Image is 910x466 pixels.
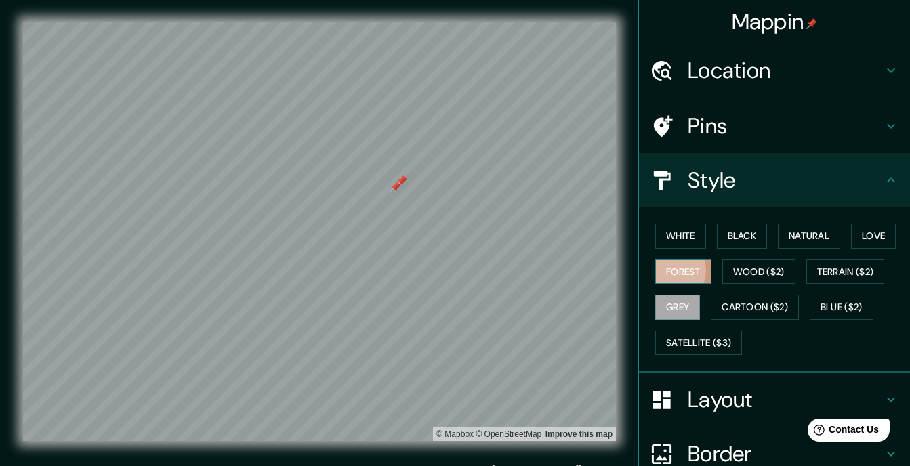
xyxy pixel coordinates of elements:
button: Terrain ($2) [806,259,885,284]
a: OpenStreetMap [476,429,541,439]
button: Grey [655,295,700,320]
button: Wood ($2) [722,259,795,284]
h4: Location [688,57,883,84]
button: Satellite ($3) [655,331,742,356]
h4: Pins [688,112,883,140]
button: Black [717,224,768,249]
button: Natural [778,224,840,249]
img: pin-icon.png [806,18,817,29]
canvas: Map [23,22,616,441]
button: Cartoon ($2) [711,295,799,320]
iframe: Help widget launcher [789,413,895,451]
h4: Layout [688,386,883,413]
button: Forest [655,259,711,284]
button: Love [851,224,896,249]
h4: Style [688,167,883,194]
button: Blue ($2) [810,295,873,320]
div: Style [639,153,910,207]
div: Layout [639,373,910,427]
button: White [655,224,706,249]
a: Map feedback [545,429,613,439]
div: Pins [639,99,910,153]
a: Mapbox [436,429,474,439]
div: Location [639,43,910,98]
h4: Mappin [732,8,818,35]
